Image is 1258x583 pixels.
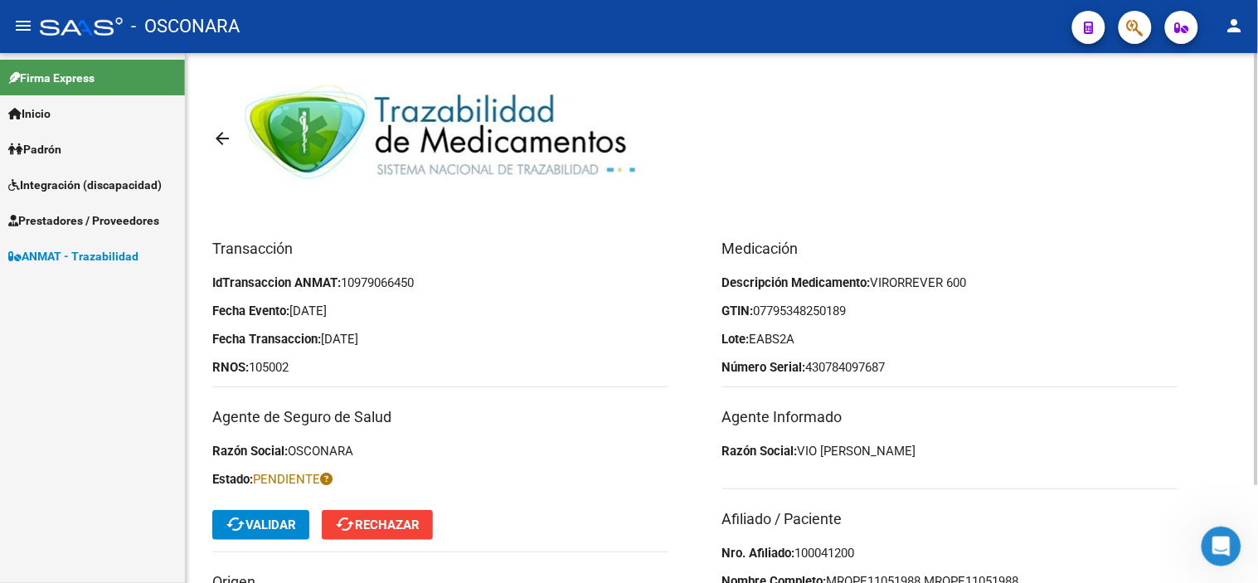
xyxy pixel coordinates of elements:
mat-icon: person [1225,16,1245,36]
span: Rechazar [335,517,420,532]
p: GTIN: [722,302,1178,320]
mat-icon: menu [13,16,33,36]
span: Validar [226,517,296,532]
span: 105002 [249,360,289,375]
mat-icon: cached [335,514,355,534]
span: [DATE] [289,304,327,318]
span: 07795348250189 [754,304,847,318]
span: EABS2A [750,332,795,347]
h3: Transacción [212,237,668,260]
span: 100041200 [795,546,855,561]
p: Razón Social: [722,442,1178,460]
mat-icon: cached [226,514,245,534]
span: VIO [PERSON_NAME] [798,444,916,459]
span: OSCONARA [288,444,353,459]
p: Fecha Transaccion: [212,330,668,348]
h3: Agente de Seguro de Salud [212,406,668,429]
h3: Afiliado / Paciente [722,508,1178,531]
span: Padrón [8,140,61,158]
h3: Agente Informado [722,406,1178,429]
span: Integración (discapacidad) [8,176,162,194]
img: anmat.jpeg [245,77,650,201]
span: Prestadores / Proveedores [8,211,159,230]
p: Estado: [212,470,668,488]
span: Firma Express [8,69,95,87]
button: Rechazar [322,510,433,540]
mat-icon: arrow_back [212,129,232,148]
span: 10979066450 [341,275,414,290]
p: Lote: [722,330,1178,348]
span: [DATE] [321,332,358,347]
p: RNOS: [212,358,668,377]
span: - OSCONARA [131,8,240,45]
span: 430784097687 [806,360,886,375]
iframe: Intercom live chat [1202,527,1241,566]
p: IdTransaccion ANMAT: [212,274,668,292]
button: Validar [212,510,309,540]
h3: Medicación [722,237,1178,260]
span: VIRORREVER 600 [871,275,967,290]
p: Fecha Evento: [212,302,668,320]
span: PENDIENTE [253,472,333,487]
p: Descripción Medicamento: [722,274,1178,292]
span: Inicio [8,104,51,123]
p: Número Serial: [722,358,1178,377]
span: ANMAT - Trazabilidad [8,247,138,265]
p: Razón Social: [212,442,668,460]
p: Nro. Afiliado: [722,544,1178,562]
